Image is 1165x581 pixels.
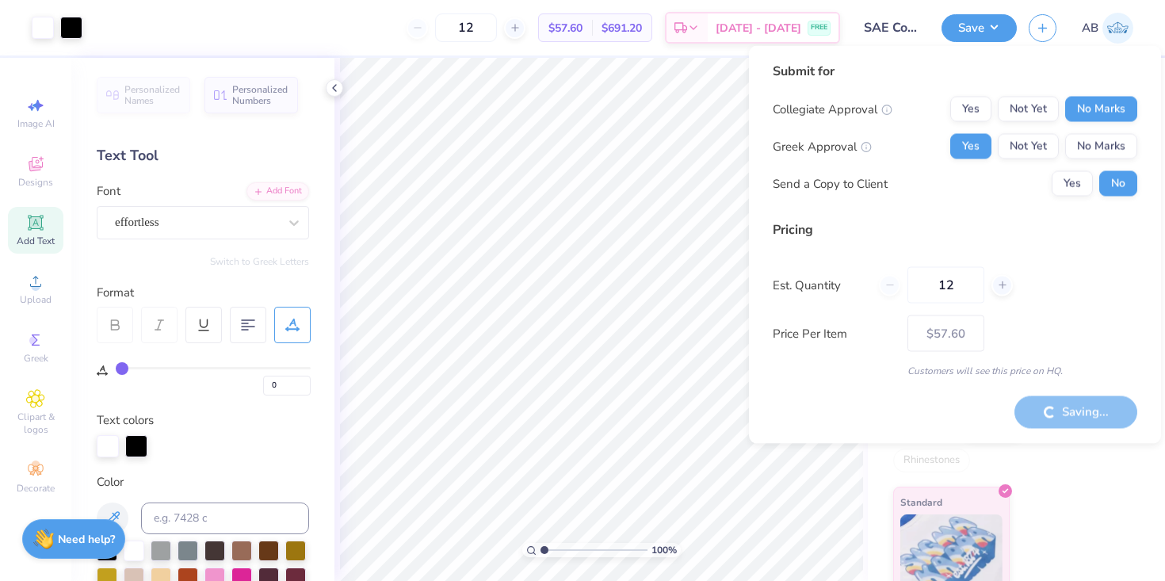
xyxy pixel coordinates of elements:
[210,255,309,268] button: Switch to Greek Letters
[435,13,497,42] input: – –
[97,473,309,491] div: Color
[900,494,942,510] span: Standard
[17,117,55,130] span: Image AI
[773,62,1137,81] div: Submit for
[773,174,888,193] div: Send a Copy to Client
[602,20,642,36] span: $691.20
[124,84,181,106] span: Personalized Names
[246,182,309,201] div: Add Font
[1082,19,1098,37] span: AB
[998,97,1059,122] button: Not Yet
[773,276,867,294] label: Est. Quantity
[852,12,930,44] input: Untitled Design
[20,293,52,306] span: Upload
[1065,97,1137,122] button: No Marks
[998,134,1059,159] button: Not Yet
[773,364,1137,378] div: Customers will see this price on HQ.
[97,182,120,201] label: Font
[773,324,896,342] label: Price Per Item
[773,220,1137,239] div: Pricing
[97,145,309,166] div: Text Tool
[17,482,55,495] span: Decorate
[1082,13,1133,44] a: AB
[1102,13,1133,44] img: Amelie Bullen
[8,411,63,436] span: Clipart & logos
[1065,134,1137,159] button: No Marks
[716,20,801,36] span: [DATE] - [DATE]
[24,352,48,365] span: Greek
[950,134,991,159] button: Yes
[811,22,827,33] span: FREE
[942,14,1017,42] button: Save
[232,84,288,106] span: Personalized Numbers
[950,97,991,122] button: Yes
[1052,171,1093,197] button: Yes
[1099,171,1137,197] button: No
[773,137,872,155] div: Greek Approval
[17,235,55,247] span: Add Text
[651,543,677,557] span: 100 %
[141,503,309,534] input: e.g. 7428 c
[97,284,311,302] div: Format
[907,267,984,304] input: – –
[97,411,154,430] label: Text colors
[773,100,892,118] div: Collegiate Approval
[893,449,970,472] div: Rhinestones
[548,20,582,36] span: $57.60
[58,532,115,547] strong: Need help?
[18,176,53,189] span: Designs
